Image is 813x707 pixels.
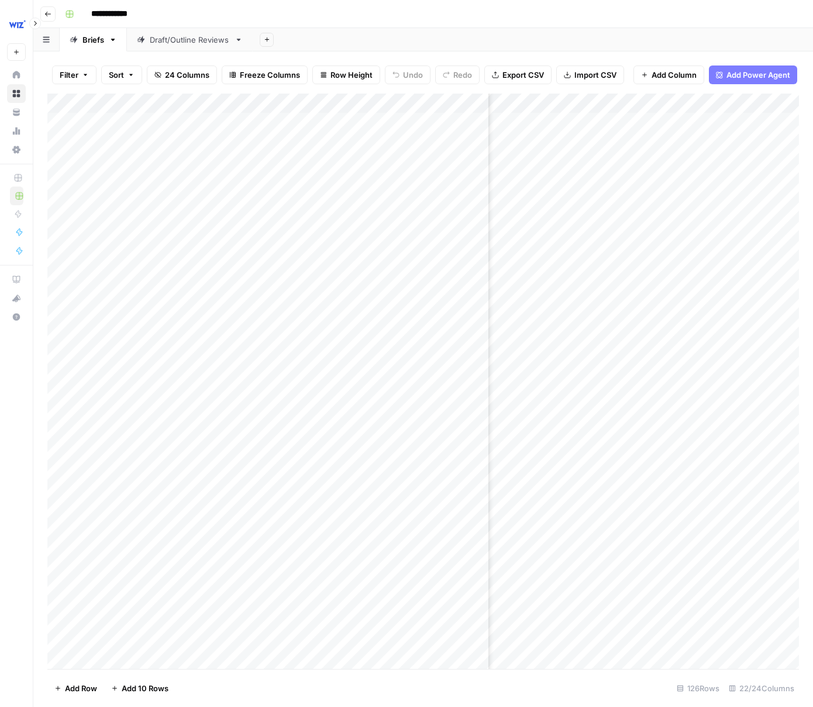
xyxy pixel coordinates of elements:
button: Help + Support [7,308,26,326]
div: 126 Rows [672,679,724,698]
a: AirOps Academy [7,270,26,289]
div: Briefs [82,34,104,46]
span: Add 10 Rows [122,682,168,694]
a: Home [7,65,26,84]
button: Add Column [633,65,704,84]
button: Add Power Agent [709,65,797,84]
a: Briefs [60,28,127,51]
button: 24 Columns [147,65,217,84]
button: Add Row [47,679,104,698]
a: Your Data [7,103,26,122]
div: Draft/Outline Reviews [150,34,230,46]
button: Sort [101,65,142,84]
span: Undo [403,69,423,81]
div: 22/24 Columns [724,679,799,698]
span: Sort [109,69,124,81]
span: 24 Columns [165,69,209,81]
span: Freeze Columns [240,69,300,81]
button: Workspace: Wiz [7,9,26,39]
a: Draft/Outline Reviews [127,28,253,51]
button: Filter [52,65,97,84]
button: Freeze Columns [222,65,308,84]
button: What's new? [7,289,26,308]
span: Add Row [65,682,97,694]
a: Usage [7,122,26,140]
span: Filter [60,69,78,81]
img: Wiz Logo [7,13,28,35]
span: Import CSV [574,69,616,81]
span: Add Column [652,69,697,81]
span: Export CSV [502,69,544,81]
button: Undo [385,65,430,84]
button: Add 10 Rows [104,679,175,698]
span: Row Height [330,69,373,81]
a: Browse [7,84,26,103]
button: Row Height [312,65,380,84]
button: Export CSV [484,65,552,84]
a: Settings [7,140,26,159]
span: Add Power Agent [726,69,790,81]
button: Redo [435,65,480,84]
span: Redo [453,69,472,81]
button: Import CSV [556,65,624,84]
div: What's new? [8,289,25,307]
